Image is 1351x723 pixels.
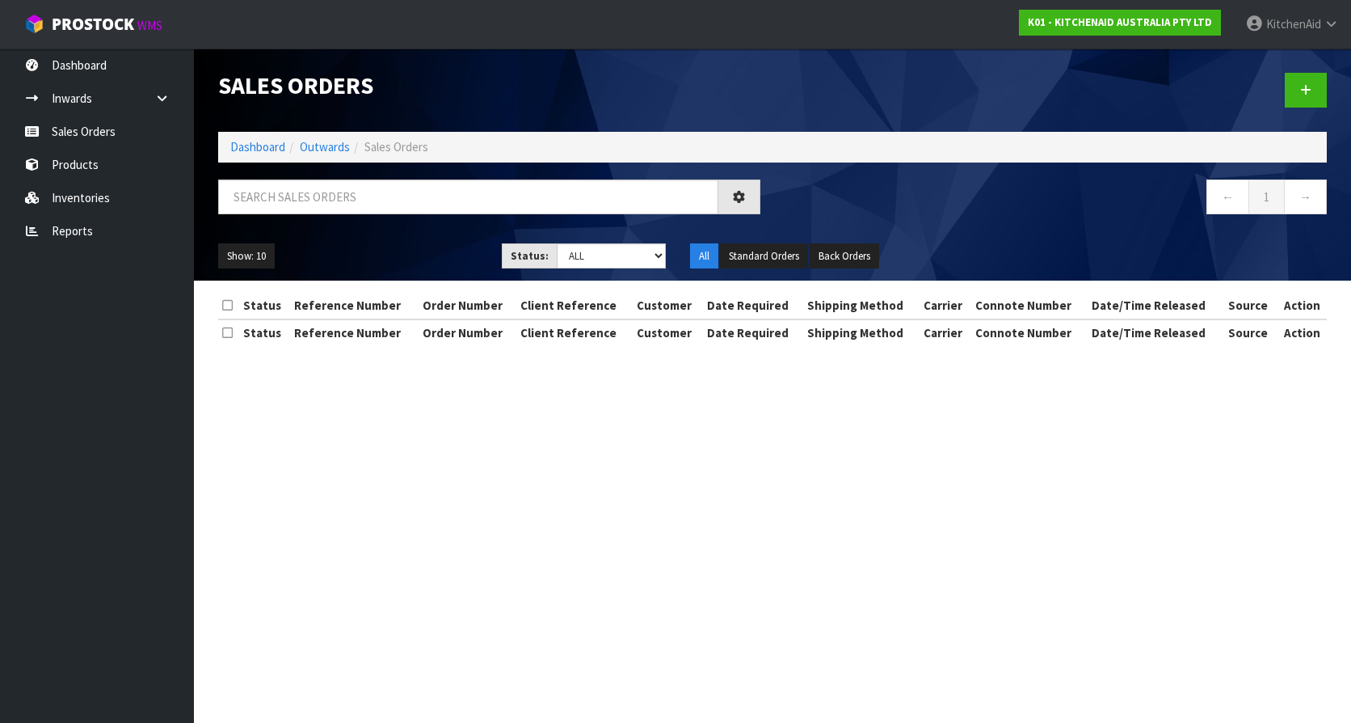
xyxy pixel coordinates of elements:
th: Source [1224,319,1277,345]
strong: Status: [511,249,549,263]
small: WMS [137,18,162,33]
input: Search sales orders [218,180,718,214]
strong: K01 - KITCHENAID AUSTRALIA PTY LTD [1028,15,1212,29]
th: Customer [633,319,703,345]
span: ProStock [52,14,134,35]
th: Date/Time Released [1088,319,1223,345]
th: Reference Number [290,319,418,345]
th: Carrier [920,293,972,319]
th: Date Required [703,293,803,319]
nav: Page navigation [785,180,1327,219]
th: Client Reference [516,319,633,345]
a: ← [1206,180,1249,214]
th: Shipping Method [803,293,920,319]
span: KitchenAid [1266,16,1321,32]
th: Shipping Method [803,319,920,345]
a: Outwards [300,139,350,154]
h1: Sales Orders [218,73,760,99]
th: Action [1277,319,1327,345]
th: Order Number [419,319,517,345]
th: Connote Number [971,293,1088,319]
th: Status [239,293,291,319]
th: Carrier [920,319,972,345]
button: Standard Orders [720,243,808,269]
th: Status [239,319,291,345]
a: → [1284,180,1327,214]
th: Connote Number [971,319,1088,345]
th: Order Number [419,293,517,319]
span: Sales Orders [364,139,428,154]
button: Back Orders [810,243,879,269]
img: cube-alt.png [24,14,44,34]
th: Customer [633,293,703,319]
button: All [690,243,718,269]
th: Action [1277,293,1327,319]
th: Date/Time Released [1088,293,1223,319]
th: Reference Number [290,293,418,319]
a: 1 [1248,180,1285,214]
th: Source [1224,293,1277,319]
button: Show: 10 [218,243,275,269]
th: Client Reference [516,293,633,319]
a: Dashboard [230,139,285,154]
th: Date Required [703,319,803,345]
